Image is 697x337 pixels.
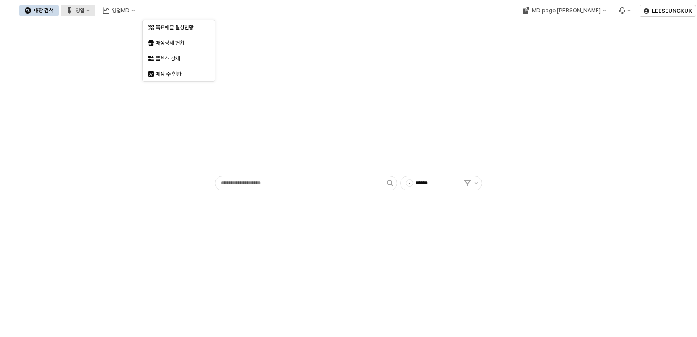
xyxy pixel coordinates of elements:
button: 영업 [61,5,95,16]
div: Menu item 6 [613,5,636,16]
div: MD page 이동 [517,5,611,16]
span: - [406,180,413,186]
button: 영업MD [97,5,140,16]
div: 매장상세 현황 [156,39,204,47]
div: 매장 수 현황 [156,70,204,78]
button: MD page [PERSON_NAME] [517,5,611,16]
div: 플렉스 상세 [156,55,204,62]
button: 매장 검색 [19,5,59,16]
button: LEESEUNGKUK [640,5,696,17]
div: 영업 [75,7,84,14]
div: MD page [PERSON_NAME] [531,7,600,14]
div: 매장 검색 [34,7,53,14]
div: 목표매출 달성현황 [156,24,204,31]
button: 제안 사항 표시 [471,176,482,190]
p: LEESEUNGKUK [652,7,692,15]
div: Select an option [143,20,215,82]
div: 영업MD [112,7,130,14]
